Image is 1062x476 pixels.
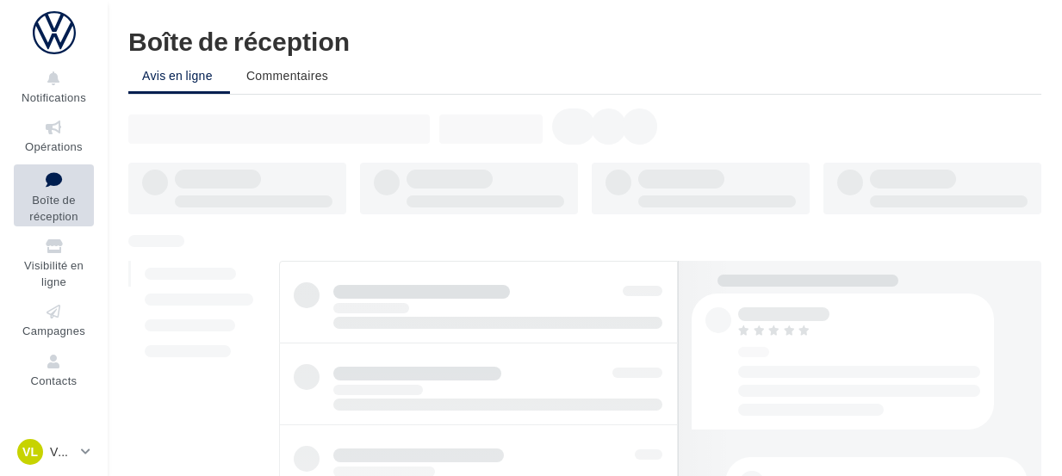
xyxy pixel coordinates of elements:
span: Visibilité en ligne [24,258,84,288]
span: Campagnes [22,324,85,337]
span: Commentaires [246,68,328,83]
a: VL VW LAON [14,436,94,468]
a: Visibilité en ligne [14,233,94,292]
span: Notifications [22,90,86,104]
span: Contacts [31,374,78,387]
span: VL [22,443,38,461]
p: VW LAON [50,443,74,461]
div: Boîte de réception [128,28,1041,53]
a: Campagnes [14,299,94,341]
a: Opérations [14,114,94,157]
button: Notifications [14,65,94,108]
span: Boîte de réception [29,193,78,223]
a: Boîte de réception [14,164,94,227]
span: Opérations [25,139,83,153]
a: Contacts [14,349,94,391]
